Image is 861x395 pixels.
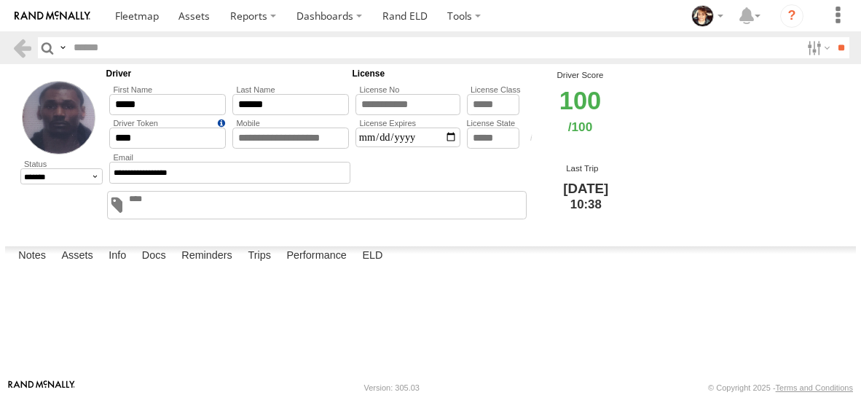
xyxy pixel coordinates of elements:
[776,383,853,392] a: Terms and Conditions
[8,380,75,395] a: Visit our Website
[526,81,635,145] div: 100
[11,246,53,267] label: Notes
[364,383,420,392] div: Version: 305.03
[355,246,390,267] label: ELD
[563,181,608,196] span: [DATE]
[353,69,524,79] h5: License
[106,69,353,79] h5: Driver
[240,246,278,267] label: Trips
[686,5,728,27] div: Kimberly Robinson
[708,383,853,392] div: © Copyright 2025 -
[54,246,100,267] label: Assets
[12,37,33,58] a: Back to previous Page
[537,196,634,214] span: 10:38
[57,37,68,58] label: Search Query
[279,246,354,267] label: Performance
[801,37,833,58] label: Search Filter Options
[526,134,548,145] div: Average score based on the driver's last 7 days trips / Max score during the same period.
[135,246,173,267] label: Docs
[780,4,803,28] i: ?
[174,246,240,267] label: Reminders
[15,11,90,21] img: rand-logo.svg
[101,246,133,267] label: Info
[109,119,226,128] label: Driver ID is a unique identifier of your choosing, e.g. Employee No., Licence Number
